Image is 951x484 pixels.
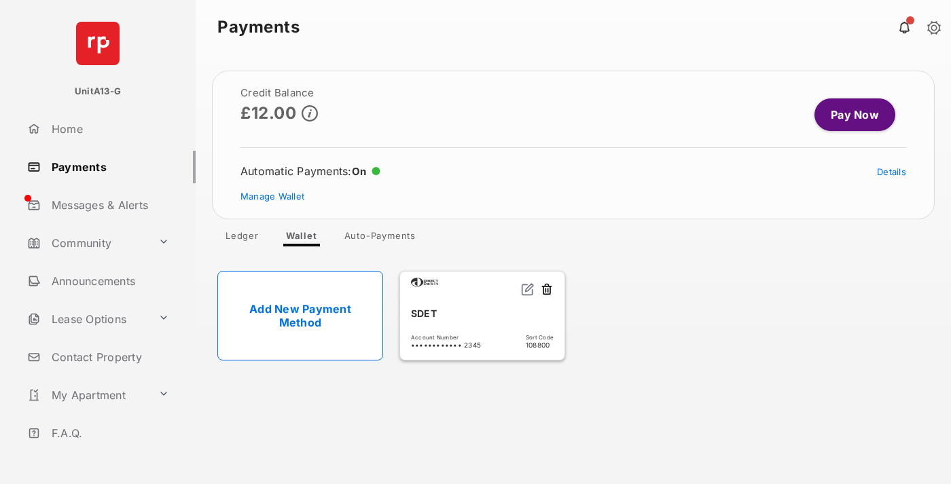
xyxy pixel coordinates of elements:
[240,191,304,202] a: Manage Wallet
[215,230,270,246] a: Ledger
[411,341,481,349] span: •••••••••••• 2345
[240,88,318,98] h2: Credit Balance
[526,334,554,341] span: Sort Code
[22,265,196,297] a: Announcements
[411,302,554,324] div: SDET
[22,151,196,183] a: Payments
[22,227,153,259] a: Community
[526,341,554,349] span: 108800
[521,282,535,296] img: svg+xml;base64,PHN2ZyB2aWV3Qm94PSIwIDAgMjQgMjQiIHdpZHRoPSIxNiIgaGVpZ2h0PSIxNiIgZmlsbD0ibm9uZSIgeG...
[877,166,906,177] a: Details
[411,334,481,341] span: Account Number
[217,271,383,360] a: Add New Payment Method
[22,379,153,411] a: My Apartment
[22,341,196,373] a: Contact Property
[22,189,196,221] a: Messages & Alerts
[22,113,196,145] a: Home
[352,165,367,178] span: On
[334,230,427,246] a: Auto-Payments
[22,417,196,449] a: F.A.Q.
[240,164,380,178] div: Automatic Payments :
[217,19,300,35] strong: Payments
[76,22,120,65] img: svg+xml;base64,PHN2ZyB4bWxucz0iaHR0cDovL3d3dy53My5vcmcvMjAwMC9zdmciIHdpZHRoPSI2NCIgaGVpZ2h0PSI2NC...
[75,85,121,98] p: UnitA13-G
[275,230,328,246] a: Wallet
[22,303,153,335] a: Lease Options
[240,104,296,122] p: £12.00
